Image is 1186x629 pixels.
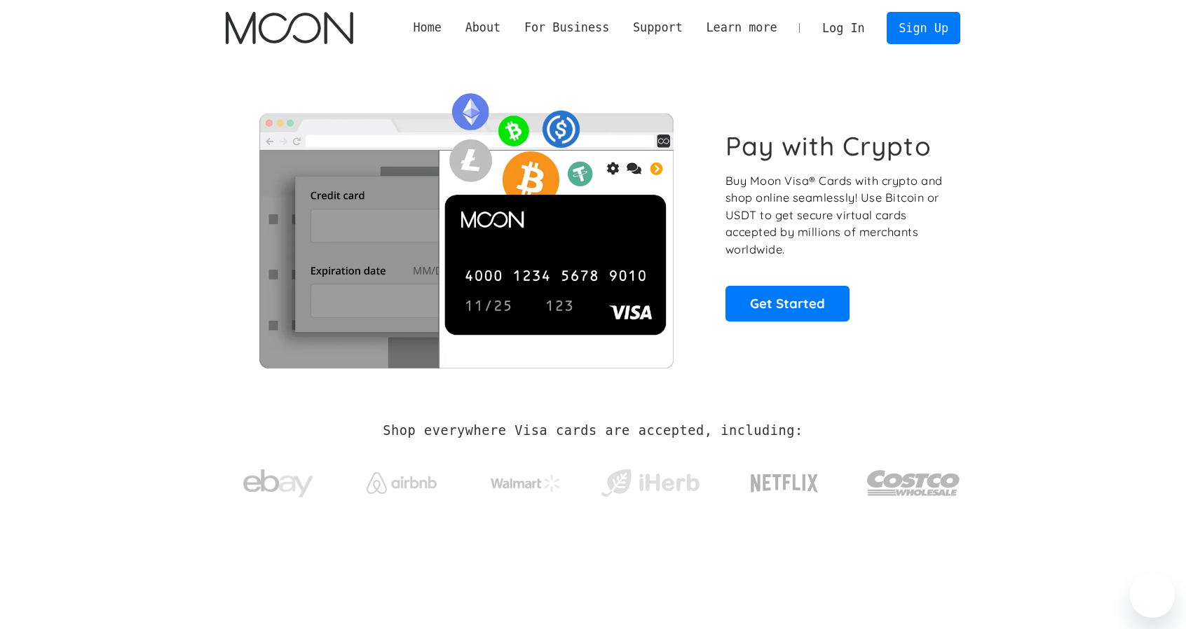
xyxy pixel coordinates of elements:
div: Support [621,19,694,36]
img: Moon Logo [226,12,353,44]
a: Home [402,19,454,36]
a: Costco [866,443,960,516]
div: Learn more [706,19,777,36]
div: Learn more [695,19,789,36]
img: Moon Cards let you spend your crypto anywhere Visa is accepted. [226,83,706,368]
img: ebay [243,462,313,506]
h1: Pay with Crypto [725,130,932,162]
a: Get Started [725,286,850,321]
img: Netflix [749,466,819,501]
img: Costco [866,457,960,509]
a: Sign Up [887,12,960,43]
a: iHerb [598,451,702,509]
a: Walmart [474,461,578,499]
div: About [454,19,512,36]
div: For Business [512,19,621,36]
iframe: Кнопка запуска окна обмена сообщениями [1130,573,1175,618]
div: Support [633,19,683,36]
a: Airbnb [350,458,454,501]
div: About [465,19,501,36]
a: Netflix [722,452,847,508]
a: ebay [226,448,330,513]
p: Buy Moon Visa® Cards with crypto and shop online seamlessly! Use Bitcoin or USDT to get secure vi... [725,172,945,258]
a: home [226,12,353,44]
a: Log In [810,13,876,43]
img: Walmart [491,475,561,492]
div: For Business [524,19,609,36]
img: Airbnb [367,472,437,494]
img: iHerb [598,465,702,502]
h2: Shop everywhere Visa cards are accepted, including: [383,423,803,438]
